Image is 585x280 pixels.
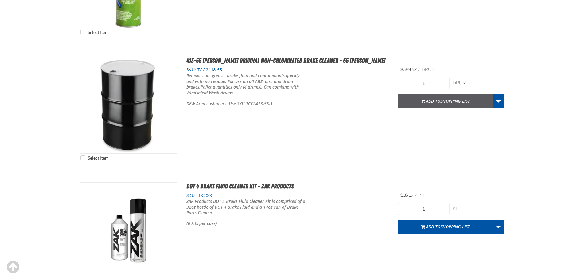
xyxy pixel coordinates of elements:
span: / [418,67,420,72]
span: Add to [426,98,470,104]
label: Select Item [80,155,108,161]
div: SKU: [186,193,389,199]
span: / [415,193,417,198]
button: Add toShopping List [398,94,493,108]
b: Pallet quantities only (4 drums). Can combine with Windshield Wash drums [186,84,299,96]
label: Select Item [80,30,108,35]
a: More Actions [493,220,504,234]
span: $16.37 [400,193,413,198]
p: Removes oil, grease, brake fluid and contaminants quickly and with no residue. For use on all ABS... [186,73,308,96]
input: Select Item [80,30,85,34]
span: Add to [426,224,470,230]
p: (6 kits per case) [186,221,308,227]
div: Scroll to the top [6,260,20,274]
span: BK200C [196,193,214,198]
span: kit [418,193,425,198]
p: ZAK Products DOT 4 Brake Fluid Cleaner Kit is comprised of a 32oz bottle of DOT 4 Brake Fluid and... [186,199,308,216]
img: DOT 4 Brake Fluid Cleaner Kit - ZAK Products [80,183,177,279]
input: Select Item [80,155,85,160]
span: $589.52 [400,67,417,72]
a: DOT 4 Brake Fluid Cleaner Kit - ZAK Products [186,183,294,190]
: View Details of the DOT 4 Brake Fluid Cleaner Kit - ZAK Products [80,183,177,279]
span: TCC2413-55 [196,67,222,72]
span: Shopping List [440,98,470,104]
input: Product Quantity [398,77,450,89]
div: drum [453,80,504,86]
b: DFW Area customers: Use SKU TCC2413-55-1 [186,101,273,106]
a: More Actions [493,94,504,108]
div: SKU: [186,67,389,73]
span: drum [422,67,435,72]
div: kit [453,206,504,212]
span: Shopping List [440,224,470,230]
img: 413-55 Johnsen's Original Non-Chlorinated Brake Cleaner - 55 Gallo [80,57,177,153]
input: Product Quantity [398,203,450,215]
button: Add toShopping List [398,220,493,234]
a: 413-55 [PERSON_NAME] Original Non-Chlorinated Brake Cleaner - 55 [PERSON_NAME] [186,57,385,64]
: View Details of the 413-55 Johnsen's Original Non-Chlorinated Brake Cleaner - 55 Gallo [80,57,177,153]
